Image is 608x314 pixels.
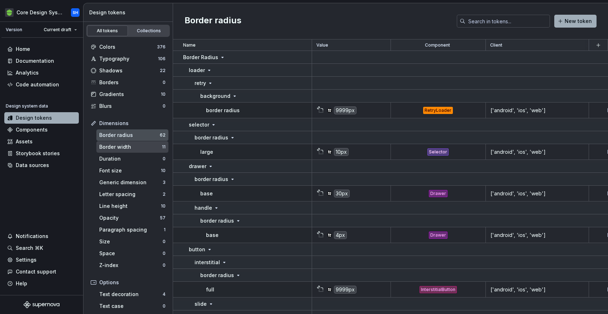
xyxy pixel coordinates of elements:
[90,28,125,34] div: All tokens
[99,262,163,269] div: Z-index
[425,42,450,48] p: Component
[161,91,166,97] div: 10
[16,69,39,76] div: Analytics
[189,246,205,253] p: button
[195,300,207,308] p: slide
[4,266,79,277] button: Contact support
[195,80,206,87] p: retry
[88,65,168,76] a: Shadows22
[16,256,37,263] div: Settings
[160,68,166,73] div: 22
[163,303,166,309] div: 0
[195,204,212,211] p: handle
[99,103,163,110] div: Blurs
[99,79,163,86] div: Borders
[161,203,166,209] div: 10
[423,107,453,114] div: RetryLoader
[161,168,166,173] div: 10
[96,236,168,247] a: Size0
[158,56,166,62] div: 106
[99,67,160,74] div: Shadows
[189,163,206,170] p: drawer
[96,260,168,271] a: Z-index0
[490,42,502,48] p: Client
[195,259,220,266] p: interstitial
[73,10,78,15] div: SH
[163,191,166,197] div: 2
[316,42,328,48] p: Value
[88,100,168,112] a: Blurs0
[427,148,449,156] div: Selector
[99,143,162,151] div: Border width
[429,190,447,197] div: Drawer
[189,67,205,74] p: loader
[4,230,79,242] button: Notifications
[4,112,79,124] a: Design tokens
[16,244,43,252] div: Search ⌘K
[99,203,161,210] div: Line height
[486,148,588,156] div: ['android', 'ios', 'web']
[16,9,62,16] div: Core Design System
[99,250,163,257] div: Space
[24,301,59,308] svg: Supernova Logo
[164,227,166,233] div: 1
[96,289,168,300] a: Text decoration4
[96,300,168,312] a: Text case0
[16,57,54,65] div: Documentation
[96,212,168,224] a: Opacity57
[206,107,240,114] p: border radius
[183,42,196,48] p: Name
[99,120,166,127] div: Dimensions
[163,103,166,109] div: 0
[96,165,168,176] a: Font size10
[565,18,592,25] span: New token
[183,54,218,61] p: Border Radius
[96,200,168,212] a: Line height10
[99,238,163,245] div: Size
[465,15,550,28] input: Search in tokens...
[16,114,52,122] div: Design tokens
[4,124,79,135] a: Components
[99,155,163,162] div: Duration
[200,148,213,156] p: large
[163,80,166,85] div: 0
[334,106,356,114] div: 9999px
[96,224,168,235] a: Paragraph spacing1
[96,248,168,259] a: Space0
[5,8,14,17] img: 236da360-d76e-47e8-bd69-d9ae43f958f1.png
[99,91,161,98] div: Gradients
[195,134,228,141] p: border radius
[99,226,164,233] div: Paragraph spacing
[163,180,166,185] div: 3
[99,43,157,51] div: Colors
[160,215,166,221] div: 57
[4,278,79,289] button: Help
[486,286,588,293] div: ['android', 'ios', 'web']
[16,81,59,88] div: Code automation
[189,121,209,128] p: selector
[429,232,447,239] div: Drawer
[88,77,168,88] a: Borders0
[4,43,79,55] a: Home
[185,15,241,28] h2: Border radius
[200,92,230,100] p: background
[163,251,166,256] div: 0
[554,15,597,28] button: New token
[99,279,166,286] div: Options
[4,67,79,78] a: Analytics
[16,126,48,133] div: Components
[88,89,168,100] a: Gradients10
[89,9,170,16] div: Design tokens
[96,129,168,141] a: Border radius62
[99,179,163,186] div: Generic dimension
[96,153,168,165] a: Duration0
[16,138,33,145] div: Assets
[99,291,163,298] div: Text decoration
[486,232,588,239] div: ['android', 'ios', 'web']
[6,103,48,109] div: Design system data
[16,150,60,157] div: Storybook stories
[200,190,213,197] p: base
[1,5,82,20] button: Core Design SystemSH
[157,44,166,50] div: 376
